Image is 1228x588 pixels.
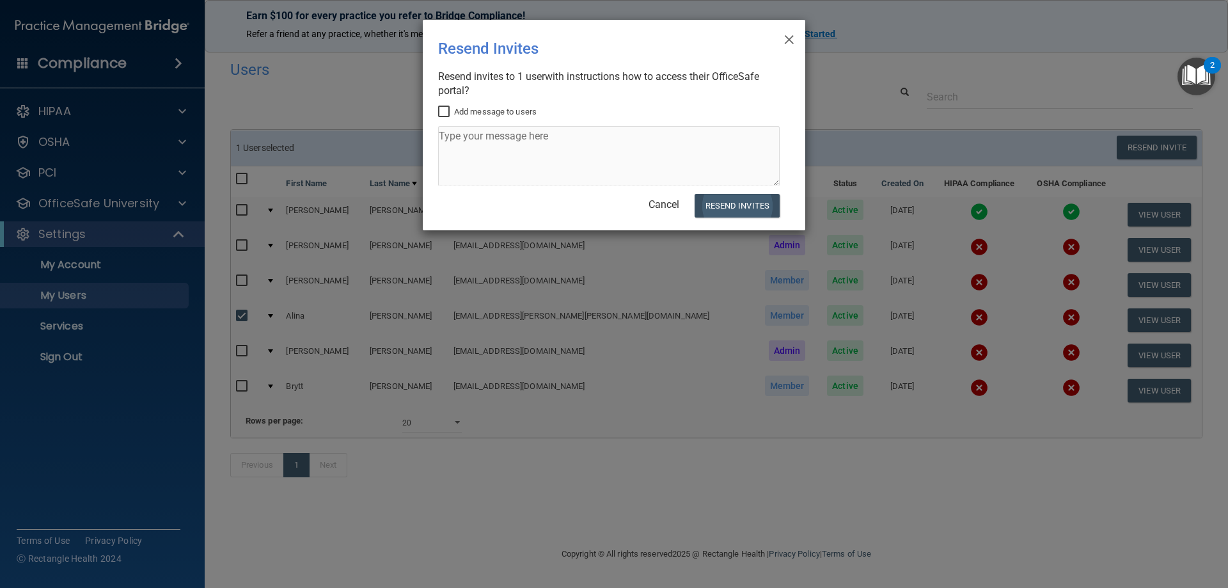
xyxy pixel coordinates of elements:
div: Resend Invites [438,30,737,67]
input: Add message to users [438,107,453,117]
button: Resend Invites [695,194,780,218]
div: 2 [1210,65,1215,82]
a: Cancel [649,198,679,211]
button: Open Resource Center, 2 new notifications [1177,58,1215,95]
label: Add message to users [438,104,537,120]
div: Resend invites to 1 user with instructions how to access their OfficeSafe portal? [438,70,780,98]
span: × [783,25,795,51]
